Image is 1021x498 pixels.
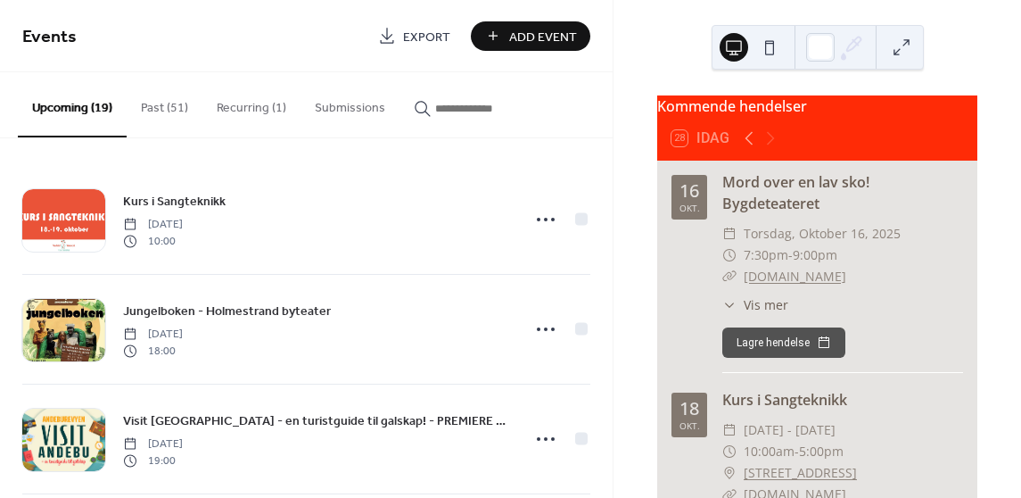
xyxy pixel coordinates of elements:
span: 9:00pm [793,245,837,266]
span: Vis mer [744,295,788,314]
span: - [788,245,793,266]
span: 10:00 [123,233,183,249]
div: ​ [722,295,737,314]
span: [DATE] - [DATE] [744,419,836,441]
span: torsdag, oktober 16, 2025 [744,223,901,245]
div: ​ [722,223,737,245]
span: Kurs i Sangteknikk [123,193,226,212]
span: 10:00am [744,441,795,462]
a: Kurs i Sangteknikk [123,191,226,212]
div: ​ [722,441,737,462]
div: Kommende hendelser [657,95,977,117]
span: Events [22,20,77,54]
button: Add Event [471,21,590,51]
span: Add Event [509,28,577,46]
button: Past (51) [127,72,202,136]
div: ​ [722,419,737,441]
span: Visit [GEOGRAPHIC_DATA] - en turistguide til galskap! - PREMIERE - Andeburevyen 2025 [123,412,510,431]
span: - [795,441,799,462]
div: ​ [722,245,737,266]
span: 5:00pm [799,441,844,462]
a: Mord over en lav sko! Bygdeteateret [722,172,869,213]
a: Kurs i Sangteknikk [722,390,847,410]
span: [DATE] [123,436,183,452]
span: 7:30pm [744,245,788,266]
div: ​ [722,462,737,484]
button: Upcoming (19) [18,72,127,137]
button: Submissions [301,72,399,136]
a: Visit [GEOGRAPHIC_DATA] - en turistguide til galskap! - PREMIERE - Andeburevyen 2025 [123,411,510,431]
div: 18 [679,400,699,418]
button: ​Vis mer [722,295,788,314]
span: Export [403,28,450,46]
div: okt. [679,421,700,430]
div: 16 [679,182,699,200]
a: [STREET_ADDRESS] [744,462,857,484]
span: Jungelboken - Holmestrand byteater [123,303,331,321]
div: okt. [679,203,700,212]
span: 19:00 [123,452,183,469]
a: Jungelboken - Holmestrand byteater [123,301,331,321]
span: [DATE] [123,217,183,233]
div: ​ [722,266,737,287]
span: [DATE] [123,327,183,343]
a: [DOMAIN_NAME] [744,268,846,285]
span: 18:00 [123,343,183,359]
button: Lagre hendelse [722,328,845,358]
button: Recurring (1) [202,72,301,136]
a: Export [365,21,464,51]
